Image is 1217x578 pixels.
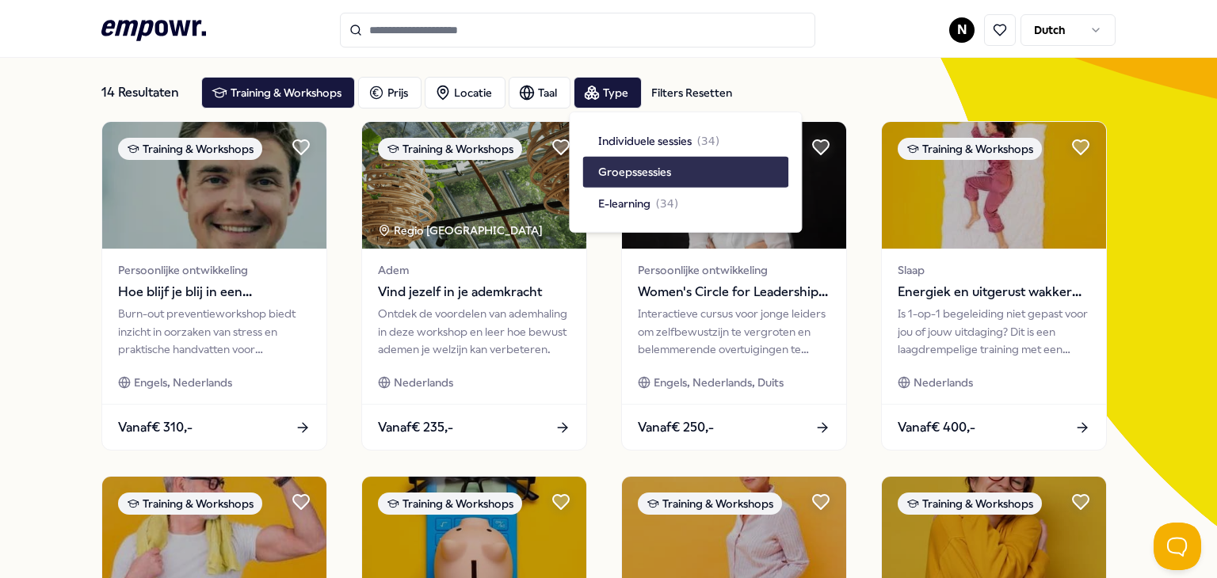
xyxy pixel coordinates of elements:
div: Is 1-op-1 begeleiding niet gepast voor jou of jouw uitdaging? Dit is een laagdrempelige training ... [898,305,1090,358]
a: package imageTraining & WorkshopsSlaapEnergiek en uitgerust wakker wordenIs 1-op-1 begeleiding ni... [881,121,1107,451]
div: 14 Resultaten [101,77,189,108]
span: Vanaf € 400,- [898,417,975,438]
span: Groepssessies [598,163,671,181]
span: Slaap [898,261,1090,279]
span: Persoonlijke ontwikkeling [638,261,830,279]
div: Training & Workshops [118,492,262,515]
span: Engels, Nederlands [134,374,232,391]
div: Filters Resetten [651,84,732,101]
div: Regio [GEOGRAPHIC_DATA] [378,222,545,239]
span: Vanaf € 250,- [638,417,714,438]
div: Training & Workshops [378,492,522,515]
span: Nederlands [394,374,453,391]
span: E-learning [598,195,650,212]
a: package imageTraining & WorkshopsPersoonlijke ontwikkelingWomen's Circle for Leadership and Self-... [621,121,847,451]
div: Training & Workshops [378,138,522,160]
div: Training & Workshops [638,492,782,515]
div: Training & Workshops [898,492,1042,515]
span: Energiek en uitgerust wakker worden [898,282,1090,302]
button: Training & Workshops [201,77,355,108]
iframe: Help Scout Beacon - Open [1154,523,1201,570]
button: Type [574,77,642,108]
div: Ontdek de voordelen van ademhaling in deze workshop en leer hoe bewust ademen je welzijn kan verb... [378,305,570,358]
span: ( 34 ) [696,132,719,150]
img: package image [882,122,1106,249]
span: Vind jezelf in je ademkracht [378,282,570,302]
button: Locatie [425,77,505,108]
span: Vanaf € 235,- [378,417,453,438]
img: package image [362,122,586,249]
div: Suggestions [582,125,788,219]
a: package imageTraining & WorkshopsRegio [GEOGRAPHIC_DATA] AdemVind jezelf in je ademkrachtOntdek d... [361,121,587,451]
span: Engels, Nederlands, Duits [654,374,784,391]
button: Prijs [358,77,422,108]
div: Training & Workshops [898,138,1042,160]
button: Taal [509,77,570,108]
div: Burn-out preventieworkshop biedt inzicht in oorzaken van stress en praktische handvatten voor ene... [118,305,311,358]
span: ( 34 ) [655,195,678,212]
span: Individuele sessies [598,132,692,150]
span: Persoonlijke ontwikkeling [118,261,311,279]
span: Vanaf € 310,- [118,417,193,438]
button: N [949,17,975,43]
div: Training & Workshops [118,138,262,160]
span: Hoe blijf je blij in een prestatiemaatschappij (workshop) [118,282,311,302]
a: package imageTraining & WorkshopsPersoonlijke ontwikkelingHoe blijf je blij in een prestatiemaats... [101,121,327,451]
div: Interactieve cursus voor jonge leiders om zelfbewustzijn te vergroten en belemmerende overtuiging... [638,305,830,358]
input: Search for products, categories or subcategories [340,13,815,48]
span: Nederlands [914,374,973,391]
span: Women's Circle for Leadership and Self-awareness [638,282,830,302]
img: package image [102,122,326,249]
span: Adem [378,261,570,279]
